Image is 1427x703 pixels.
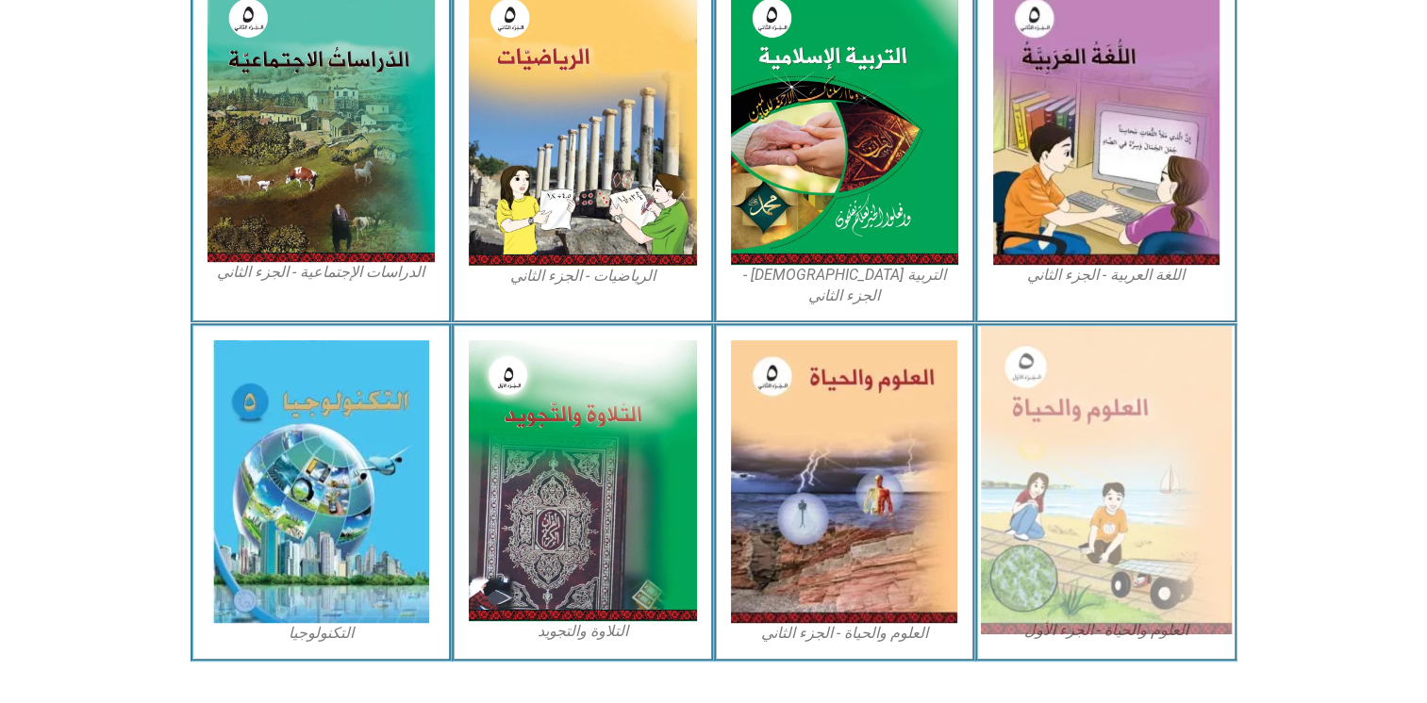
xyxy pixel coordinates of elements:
figcaption: الدراسات الإجتماعية - الجزء الثاني [207,262,436,283]
figcaption: التلاوة والتجويد [469,621,697,642]
figcaption: اللغة العربية - الجزء الثاني [992,265,1220,286]
figcaption: الرياضيات - الجزء الثاني [469,266,697,286]
figcaption: العلوم والحياة - الجزء الثاني [731,623,959,644]
figcaption: التكنولوجيا [207,623,436,644]
figcaption: التربية [DEMOGRAPHIC_DATA] - الجزء الثاني [731,265,959,307]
